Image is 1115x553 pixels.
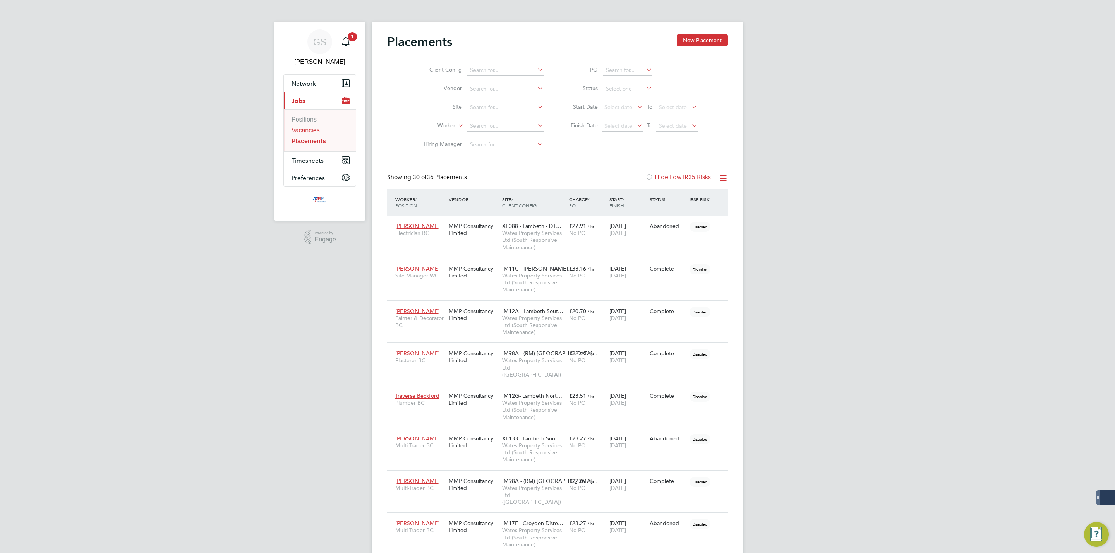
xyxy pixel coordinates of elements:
label: Vendor [417,85,462,92]
a: [PERSON_NAME]Multi-Trader BCMMP Consultancy LimitedXF133 - Lambeth Sout…Wates Property Services L... [393,431,728,437]
span: No PO [569,357,586,364]
span: 30 of [413,173,427,181]
span: [PERSON_NAME] [395,223,440,229]
span: [PERSON_NAME] [395,350,440,357]
div: Charge [567,192,607,212]
span: £22.67 [569,478,586,485]
span: No PO [569,272,586,279]
span: Disabled [690,222,710,232]
span: / hr [588,436,594,442]
span: Plasterer BC [395,357,445,364]
button: Network [284,75,356,92]
span: IM98A - (RM) [GEOGRAPHIC_DATA]… [502,350,598,357]
span: £23.51 [569,392,586,399]
label: Status [563,85,598,92]
a: [PERSON_NAME]Multi-Trader BCMMP Consultancy LimitedIM17F - Croydon Disre…Wates Property Services ... [393,515,728,522]
span: No PO [569,315,586,322]
span: [PERSON_NAME] [395,308,440,315]
span: Plumber BC [395,399,445,406]
div: MMP Consultancy Limited [447,516,500,538]
span: [DATE] [609,399,626,406]
div: Complete [650,478,686,485]
button: Engage Resource Center [1084,522,1109,547]
span: Wates Property Services Ltd (South Responsive Maintenance) [502,229,565,251]
span: Traverse Beckford [395,392,439,399]
span: [PERSON_NAME] [395,520,440,527]
span: Multi-Trader BC [395,527,445,534]
span: Select date [604,122,632,129]
span: Disabled [690,349,710,359]
span: 1 [348,32,357,41]
div: [DATE] [607,431,648,453]
span: XF133 - Lambeth Sout… [502,435,563,442]
label: Client Config [417,66,462,73]
div: Abandoned [650,435,686,442]
span: Wates Property Services Ltd (South Responsive Maintenance) [502,399,565,421]
span: £23.27 [569,435,586,442]
div: IR35 Risk [688,192,714,206]
a: 1 [338,29,353,54]
span: No PO [569,229,586,236]
input: Search for... [467,139,544,150]
a: [PERSON_NAME]Site Manager WCMMP Consultancy LimitedIM11C - [PERSON_NAME]…Wates Property Services ... [393,261,728,267]
span: Disabled [690,307,710,317]
span: George Stacey [283,57,356,67]
span: / PO [569,196,589,209]
div: [DATE] [607,304,648,325]
input: Search for... [603,65,652,76]
span: / hr [588,308,594,314]
label: Hiring Manager [417,140,462,147]
button: New Placement [677,34,728,46]
span: Wates Property Services Ltd (South Responsive Maintenance) [502,272,565,293]
div: [DATE] [607,389,648,410]
span: No PO [569,442,586,449]
span: Select date [659,104,687,111]
a: [PERSON_NAME]Plasterer BCMMP Consultancy LimitedIM98A - (RM) [GEOGRAPHIC_DATA]…Wates Property Ser... [393,346,728,352]
span: / hr [588,478,594,484]
span: Network [292,80,316,87]
span: Wates Property Services Ltd (South Responsive Maintenance) [502,315,565,336]
div: MMP Consultancy Limited [447,389,500,410]
span: Disabled [690,477,710,487]
a: GS[PERSON_NAME] [283,29,356,67]
label: Hide Low IR35 Risks [645,173,711,181]
span: / Client Config [502,196,537,209]
span: Disabled [690,519,710,529]
span: Disabled [690,264,710,274]
a: Traverse BeckfordPlumber BCMMP Consultancy LimitedIM12G- Lambeth Nort…Wates Property Services Ltd... [393,388,728,395]
nav: Main navigation [274,22,365,221]
label: PO [563,66,598,73]
span: [PERSON_NAME] [395,478,440,485]
span: [DATE] [609,315,626,322]
span: Powered by [315,230,336,236]
input: Select one [603,84,652,94]
span: [DATE] [609,485,626,491]
span: / Finish [609,196,624,209]
span: Wates Property Services Ltd ([GEOGRAPHIC_DATA]) [502,485,565,506]
input: Search for... [467,84,544,94]
span: Engage [315,236,336,243]
span: Multi-Trader BC [395,485,445,491]
label: Site [417,103,462,110]
span: No PO [569,485,586,491]
span: IM12A - Lambeth Sout… [502,308,563,315]
input: Search for... [467,121,544,132]
span: No PO [569,527,586,534]
div: MMP Consultancy Limited [447,474,500,495]
span: To [645,102,655,112]
label: Start Date [563,103,598,110]
span: Disabled [690,434,710,444]
span: Select date [604,104,632,111]
img: mmpconsultancy-logo-retina.png [309,194,331,207]
span: £27.91 [569,223,586,229]
span: / hr [588,266,594,272]
span: Jobs [292,97,305,104]
span: 36 Placements [413,173,467,181]
div: Jobs [284,109,356,151]
span: Site Manager WC [395,272,445,279]
span: Timesheets [292,157,324,164]
div: [DATE] [607,516,648,538]
a: Powered byEngage [304,230,336,245]
div: Vendor [447,192,500,206]
span: [DATE] [609,272,626,279]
